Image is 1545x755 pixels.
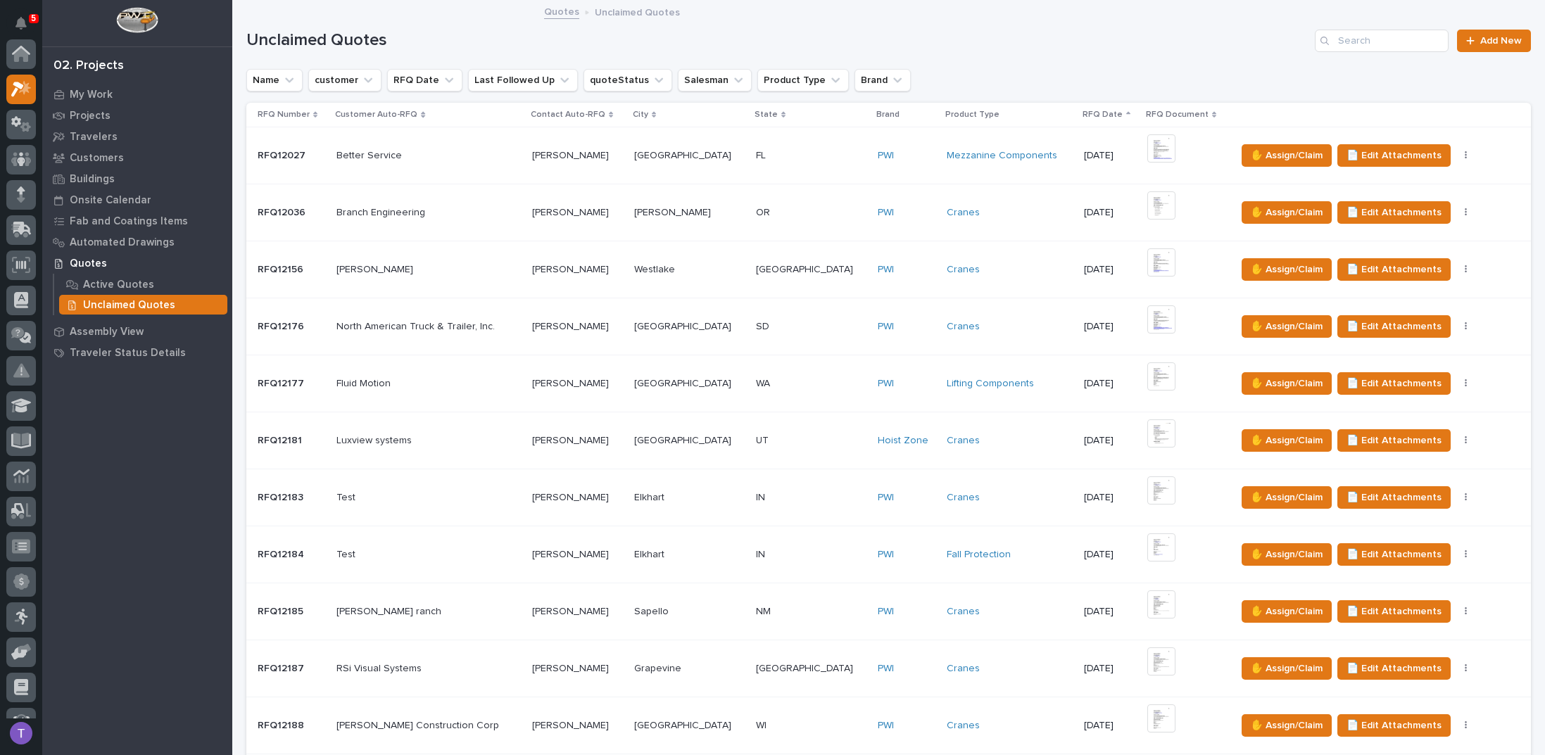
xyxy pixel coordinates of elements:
[878,150,894,162] a: PWI
[336,489,358,504] p: Test
[336,603,444,618] p: [PERSON_NAME] ranch
[1251,603,1323,620] span: ✋ Assign/Claim
[532,432,612,447] p: [PERSON_NAME]
[31,13,36,23] p: 5
[1251,546,1323,563] span: ✋ Assign/Claim
[70,110,111,122] p: Projects
[756,489,768,504] p: IN
[1347,318,1442,335] span: 📄 Edit Attachments
[258,375,307,390] p: RFQ12177
[532,660,612,675] p: [PERSON_NAME]
[1251,147,1323,164] span: ✋ Assign/Claim
[1347,147,1442,164] span: 📄 Edit Attachments
[246,69,303,91] button: Name
[1083,107,1123,122] p: RFQ Date
[246,30,1309,51] h1: Unclaimed Quotes
[42,253,232,274] a: Quotes
[336,432,415,447] p: Luxview systems
[70,236,175,249] p: Automated Drawings
[1242,600,1332,623] button: ✋ Assign/Claim
[83,299,175,312] p: Unclaimed Quotes
[1251,660,1323,677] span: ✋ Assign/Claim
[1084,264,1136,276] p: [DATE]
[1347,717,1442,734] span: 📄 Edit Attachments
[1146,107,1209,122] p: RFQ Document
[1242,543,1332,566] button: ✋ Assign/Claim
[246,526,1531,583] tr: RFQ12184RFQ12184 TestTest [PERSON_NAME][PERSON_NAME] ElkhartElkhart ININ PWI Fall Protection [DAT...
[83,279,154,291] p: Active Quotes
[246,355,1531,412] tr: RFQ12177RFQ12177 Fluid MotionFluid Motion [PERSON_NAME][PERSON_NAME] [GEOGRAPHIC_DATA][GEOGRAPHIC...
[258,318,307,333] p: RFQ12176
[532,375,612,390] p: [PERSON_NAME]
[756,660,856,675] p: [GEOGRAPHIC_DATA]
[634,660,684,675] p: Grapevine
[532,204,612,219] p: [PERSON_NAME]
[1337,714,1451,737] button: 📄 Edit Attachments
[1242,714,1332,737] button: ✋ Assign/Claim
[70,194,151,207] p: Onsite Calendar
[947,321,980,333] a: Cranes
[42,210,232,231] a: Fab and Coatings Items
[387,69,462,91] button: RFQ Date
[1347,204,1442,221] span: 📄 Edit Attachments
[1337,600,1451,623] button: 📄 Edit Attachments
[1457,30,1531,52] a: Add New
[70,347,186,360] p: Traveler Status Details
[947,549,1011,561] a: Fall Protection
[878,720,894,732] a: PWI
[1084,549,1136,561] p: [DATE]
[756,204,773,219] p: OR
[116,7,158,33] img: Workspace Logo
[878,321,894,333] a: PWI
[1315,30,1449,52] input: Search
[1242,372,1332,395] button: ✋ Assign/Claim
[1084,435,1136,447] p: [DATE]
[876,107,900,122] p: Brand
[246,412,1531,469] tr: RFQ12181RFQ12181 Luxview systemsLuxview systems [PERSON_NAME][PERSON_NAME] [GEOGRAPHIC_DATA][GEOG...
[258,717,307,732] p: RFQ12188
[634,546,667,561] p: Elkhart
[532,546,612,561] p: [PERSON_NAME]
[336,546,358,561] p: Test
[1337,486,1451,509] button: 📄 Edit Attachments
[468,69,578,91] button: Last Followed Up
[756,375,773,390] p: WA
[1084,378,1136,390] p: [DATE]
[584,69,672,91] button: quoteStatus
[246,127,1531,184] tr: RFQ12027RFQ12027 Better ServiceBetter Service [PERSON_NAME][PERSON_NAME] [GEOGRAPHIC_DATA][GEOGRA...
[1084,321,1136,333] p: [DATE]
[246,583,1531,640] tr: RFQ12185RFQ12185 [PERSON_NAME] ranch[PERSON_NAME] ranch [PERSON_NAME][PERSON_NAME] SapelloSapello...
[947,663,980,675] a: Cranes
[42,147,232,168] a: Customers
[42,168,232,189] a: Buildings
[1251,318,1323,335] span: ✋ Assign/Claim
[634,147,734,162] p: [GEOGRAPHIC_DATA]
[1347,261,1442,278] span: 📄 Edit Attachments
[336,261,416,276] p: [PERSON_NAME]
[258,546,307,561] p: RFQ12184
[1347,432,1442,449] span: 📄 Edit Attachments
[53,58,124,74] div: 02. Projects
[878,663,894,675] a: PWI
[246,241,1531,298] tr: RFQ12156RFQ12156 [PERSON_NAME][PERSON_NAME] [PERSON_NAME][PERSON_NAME] WestlakeWestlake [GEOGRAPH...
[756,546,768,561] p: IN
[1084,207,1136,219] p: [DATE]
[756,432,771,447] p: UT
[947,492,980,504] a: Cranes
[1251,432,1323,449] span: ✋ Assign/Claim
[1242,429,1332,452] button: ✋ Assign/Claim
[42,189,232,210] a: Onsite Calendar
[947,720,980,732] a: Cranes
[336,660,424,675] p: RSi Visual Systems
[70,131,118,144] p: Travelers
[1251,717,1323,734] span: ✋ Assign/Claim
[54,295,232,315] a: Unclaimed Quotes
[18,17,36,39] div: Notifications5
[532,318,612,333] p: [PERSON_NAME]
[756,147,769,162] p: FL
[42,84,232,105] a: My Work
[258,603,306,618] p: RFQ12185
[878,264,894,276] a: PWI
[634,261,678,276] p: Westlake
[336,375,393,390] p: Fluid Motion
